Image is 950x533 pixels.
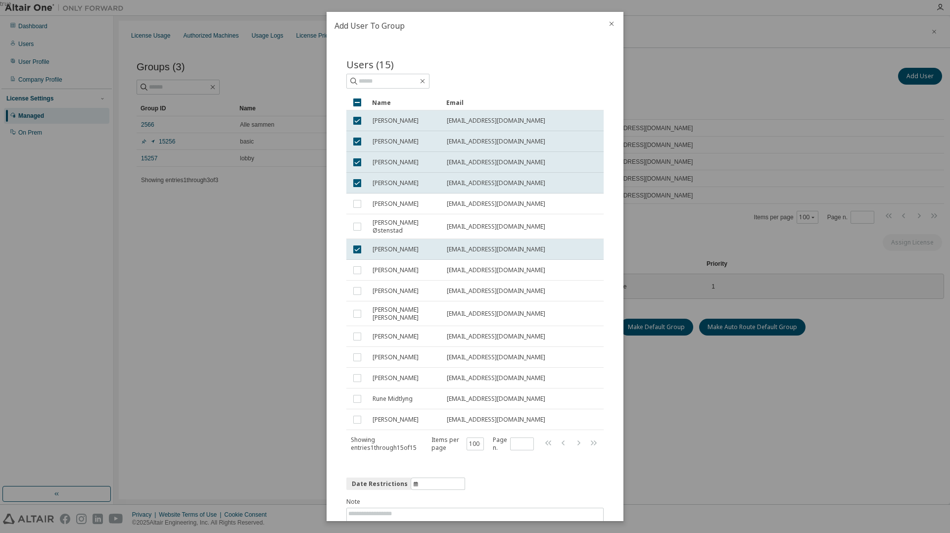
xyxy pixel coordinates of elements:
span: [EMAIL_ADDRESS][DOMAIN_NAME] [447,245,545,253]
span: [EMAIL_ADDRESS][DOMAIN_NAME] [447,266,545,274]
span: Showing entries 1 through 15 of 15 [351,436,417,452]
span: [PERSON_NAME] [373,200,419,208]
span: [EMAIL_ADDRESS][DOMAIN_NAME] [447,200,545,208]
div: Name [372,95,438,110]
div: Email [446,95,587,110]
span: [EMAIL_ADDRESS][DOMAIN_NAME] [447,333,545,340]
span: [EMAIL_ADDRESS][DOMAIN_NAME] [447,117,545,125]
span: [EMAIL_ADDRESS][DOMAIN_NAME] [447,353,545,361]
span: Page n. [493,436,534,452]
span: [EMAIL_ADDRESS][DOMAIN_NAME] [447,374,545,382]
span: [PERSON_NAME] [373,158,419,166]
span: [PERSON_NAME] Østenstad [373,219,438,235]
span: [PERSON_NAME] [373,117,419,125]
span: [PERSON_NAME] [373,245,419,253]
span: Date Restrictions [352,480,408,488]
span: [PERSON_NAME] [373,287,419,295]
span: [EMAIL_ADDRESS][DOMAIN_NAME] [447,138,545,145]
label: Note [346,498,604,506]
span: [EMAIL_ADDRESS][DOMAIN_NAME] [447,223,545,231]
span: Items per page [431,436,484,452]
button: information [346,478,465,490]
button: close [608,20,616,28]
span: [PERSON_NAME] [373,374,419,382]
button: 100 [469,440,481,448]
span: [PERSON_NAME] [373,353,419,361]
span: [EMAIL_ADDRESS][DOMAIN_NAME] [447,395,545,403]
span: [PERSON_NAME] [373,179,419,187]
span: [PERSON_NAME] [PERSON_NAME] [373,306,438,322]
span: [PERSON_NAME] [373,333,419,340]
h2: Add User To Group [327,12,600,40]
span: Users (15) [346,57,394,71]
span: [EMAIL_ADDRESS][DOMAIN_NAME] [447,287,545,295]
span: [EMAIL_ADDRESS][DOMAIN_NAME] [447,416,545,424]
span: [EMAIL_ADDRESS][DOMAIN_NAME] [447,310,545,318]
span: [PERSON_NAME] [373,416,419,424]
span: [PERSON_NAME] [373,266,419,274]
span: Rune Midtlyng [373,395,413,403]
span: [PERSON_NAME] [373,138,419,145]
span: [EMAIL_ADDRESS][DOMAIN_NAME] [447,179,545,187]
span: [EMAIL_ADDRESS][DOMAIN_NAME] [447,158,545,166]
